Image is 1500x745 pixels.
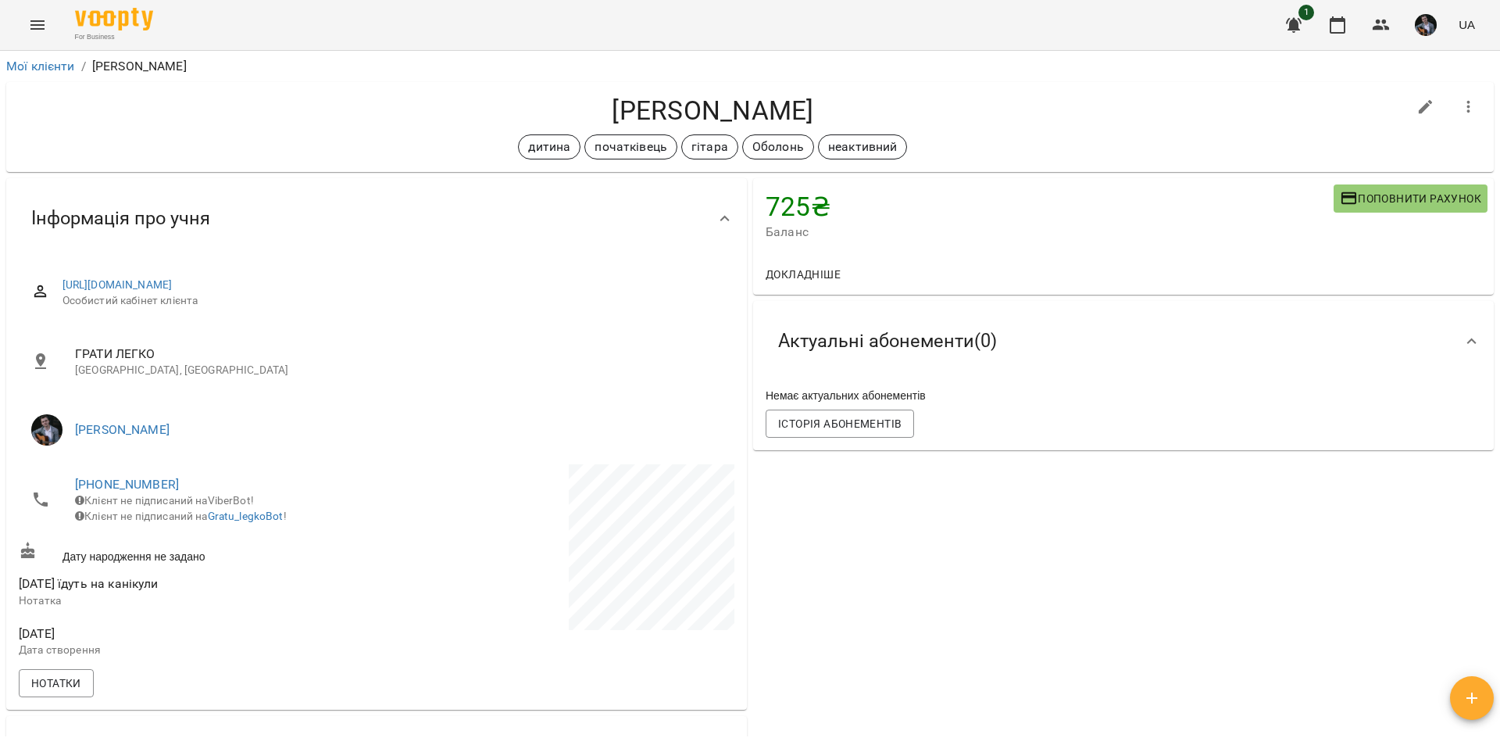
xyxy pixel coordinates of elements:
[1298,5,1314,20] span: 1
[75,510,287,522] span: Клієнт не підписаний на !
[1459,16,1475,33] span: UA
[691,138,728,156] p: гітара
[742,134,814,159] div: Оболонь
[518,134,580,159] div: дитина
[19,593,373,609] p: Нотатка
[75,8,153,30] img: Voopty Logo
[19,643,373,658] p: Дата створення
[595,138,667,156] p: початківець
[681,134,738,159] div: гітара
[16,539,377,568] div: Дату народження не задано
[19,6,56,44] button: Menu
[62,278,173,291] a: [URL][DOMAIN_NAME]
[766,191,1334,223] h4: 725 ₴
[75,32,153,42] span: For Business
[818,134,907,159] div: неактивний
[6,57,1494,76] nav: breadcrumb
[75,477,179,492] a: [PHONE_NUMBER]
[75,345,722,364] span: ГРАТИ ЛЕГКО
[584,134,677,159] div: початківець
[31,674,81,693] span: Нотатки
[75,363,722,378] p: [GEOGRAPHIC_DATA], [GEOGRAPHIC_DATA]
[19,576,159,591] span: [DATE] їдуть на канікули
[81,57,86,76] li: /
[1334,184,1487,213] button: Поповнити рахунок
[778,329,997,353] span: Актуальні абонементи ( 0 )
[753,301,1494,381] div: Актуальні абонементи(0)
[762,385,1484,407] div: Немає актуальних абонементів
[31,206,210,231] span: Інформація про учня
[6,59,75,73] a: Мої клієнти
[759,260,847,288] button: Докладніше
[528,138,570,156] p: дитина
[1452,10,1481,39] button: UA
[1340,189,1481,208] span: Поповнити рахунок
[208,510,284,522] a: Gratu_legkoBot
[6,178,747,259] div: Інформація про учня
[766,223,1334,242] span: Баланс
[19,95,1407,127] h4: [PERSON_NAME]
[62,293,722,309] span: Особистий кабінет клієнта
[752,138,804,156] p: Оболонь
[766,410,914,438] button: Історія абонементів
[75,422,170,437] a: [PERSON_NAME]
[92,57,187,76] p: [PERSON_NAME]
[31,414,62,446] img: Олексій КОЧЕТОВ
[75,494,254,507] span: Клієнт не підписаний на ViberBot!
[828,138,897,156] p: неактивний
[19,625,373,643] span: [DATE]
[766,265,841,284] span: Докладніше
[1415,14,1437,36] img: d409717b2cc07cfe90b90e756120502c.jpg
[778,414,902,433] span: Історія абонементів
[19,669,94,697] button: Нотатки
